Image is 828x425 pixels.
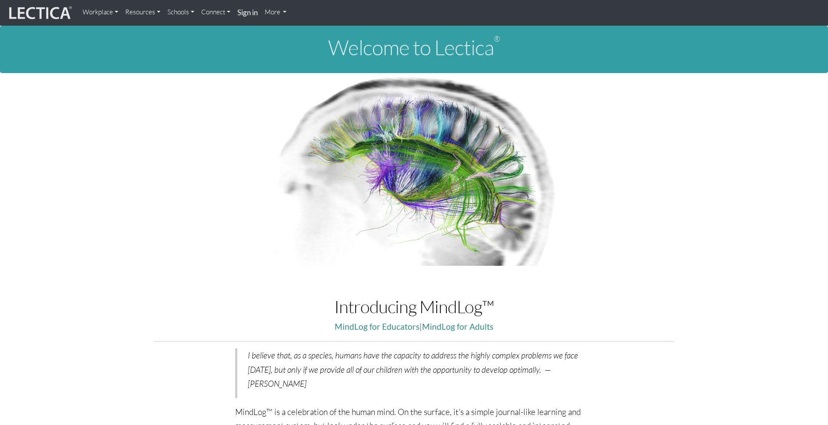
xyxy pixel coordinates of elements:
img: lecticalive [7,5,72,21]
a: Schools [164,3,198,21]
a: More [261,3,290,21]
strong: Sign in [237,8,258,17]
h1: Welcome to Lectica [7,36,821,59]
a: Sign in [234,3,261,22]
a: Resources [122,3,164,21]
a: MindLog for Adults [422,321,493,331]
a: Workplace [79,3,122,21]
a: Connect [198,3,234,21]
h1: Introducing MindLog™ [154,297,674,316]
img: Human Connectome Project Image [269,73,559,266]
sup: ® [494,34,500,44]
p: I believe that, as a species, humans have the capacity to address the highly complex problems we ... [248,348,583,391]
p: | [154,320,674,334]
a: MindLog for Educators [335,321,419,331]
